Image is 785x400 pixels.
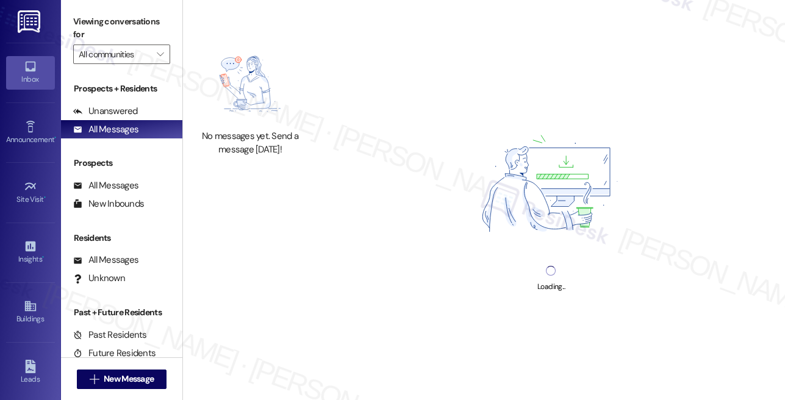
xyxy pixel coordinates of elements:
div: Residents [61,232,182,245]
img: ResiDesk Logo [18,10,43,33]
i:  [157,49,163,59]
a: Inbox [6,56,55,89]
a: Buildings [6,296,55,329]
div: No messages yet. Send a message [DATE]! [196,130,304,156]
div: Loading... [537,280,565,293]
input: All communities [79,45,151,64]
label: Viewing conversations for [73,12,170,45]
div: All Messages [73,123,138,136]
span: • [42,253,44,262]
button: New Message [77,370,167,389]
div: Unanswered [73,105,138,118]
div: All Messages [73,254,138,266]
img: empty-state [197,44,304,124]
div: Past + Future Residents [61,306,182,319]
div: Future Residents [73,347,156,360]
span: • [54,134,56,142]
div: Prospects + Residents [61,82,182,95]
div: Prospects [61,157,182,170]
a: Insights • [6,236,55,269]
a: Site Visit • [6,176,55,209]
div: All Messages [73,179,138,192]
a: Leads [6,356,55,389]
div: New Inbounds [73,198,144,210]
span: • [44,193,46,202]
div: Unknown [73,272,125,285]
div: Past Residents [73,329,147,341]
